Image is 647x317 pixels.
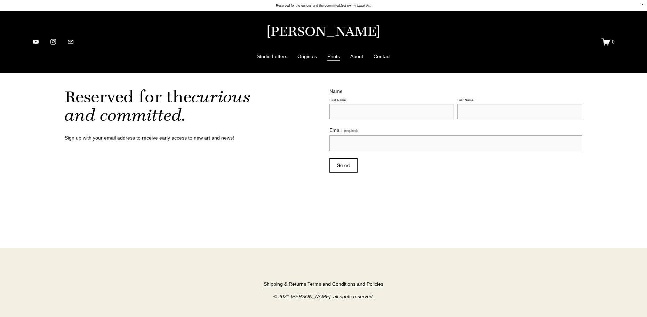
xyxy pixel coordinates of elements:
a: instagram-unauth [50,38,57,45]
em: curious and committed. [65,86,255,125]
a: Originals [297,52,317,61]
a: [PERSON_NAME] [266,22,381,40]
a: jennifermariekeller@gmail.com [67,38,74,45]
em: © 2021 [PERSON_NAME], all rights reserved. [273,293,374,300]
a: Contact [374,52,391,61]
span: 0 [612,39,615,45]
span: Name [329,87,343,95]
a: Prints [327,52,340,61]
a: Studio Letters [257,52,287,61]
p: Sign up with your email address to receive early access to new art and news! [65,134,273,142]
span: Send [337,163,351,168]
a: YouTube [32,38,39,45]
div: First Name [329,98,454,104]
h3: Reserved for the [65,87,273,124]
a: About [350,52,363,61]
a: Shipping & Returns [264,280,306,288]
span: Email [329,126,342,134]
a: 0 items in cart [601,38,615,46]
a: Terms and Conditions and Policies [307,280,383,288]
button: SendSend [329,158,358,173]
div: Last Name [457,98,582,104]
span: (required) [344,128,358,134]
